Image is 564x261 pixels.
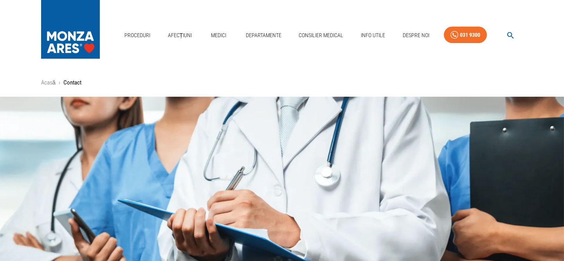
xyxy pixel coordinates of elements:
[400,27,432,43] a: Despre Noi
[63,78,81,87] p: Contact
[59,78,60,87] li: ›
[206,27,231,43] a: Medici
[165,27,195,43] a: Afecțiuni
[460,30,480,40] div: 031 9300
[41,78,523,87] nav: breadcrumb
[296,27,346,43] a: Consilier Medical
[444,27,487,43] a: 031 9300
[41,79,56,86] a: Acasă
[243,27,285,43] a: Departamente
[358,27,388,43] a: Info Utile
[121,27,153,43] a: Proceduri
